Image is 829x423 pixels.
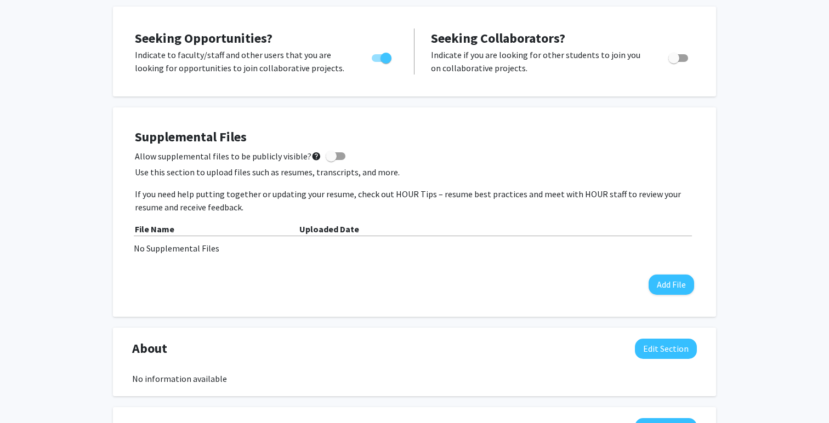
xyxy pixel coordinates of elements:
[664,48,694,65] div: Toggle
[635,339,697,359] button: Edit About
[8,374,47,415] iframe: Chat
[367,48,398,65] div: Toggle
[134,242,695,255] div: No Supplemental Files
[135,129,694,145] h4: Supplemental Files
[431,48,648,75] p: Indicate if you are looking for other students to join you on collaborative projects.
[135,150,321,163] span: Allow supplemental files to be publicly visible?
[135,30,272,47] span: Seeking Opportunities?
[132,339,167,358] span: About
[299,224,359,235] b: Uploaded Date
[132,372,697,385] div: No information available
[135,165,694,179] p: Use this section to upload files such as resumes, transcripts, and more.
[649,275,694,295] button: Add File
[311,150,321,163] mat-icon: help
[135,187,694,214] p: If you need help putting together or updating your resume, check out HOUR Tips – resume best prac...
[135,224,174,235] b: File Name
[135,48,351,75] p: Indicate to faculty/staff and other users that you are looking for opportunities to join collabor...
[431,30,565,47] span: Seeking Collaborators?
